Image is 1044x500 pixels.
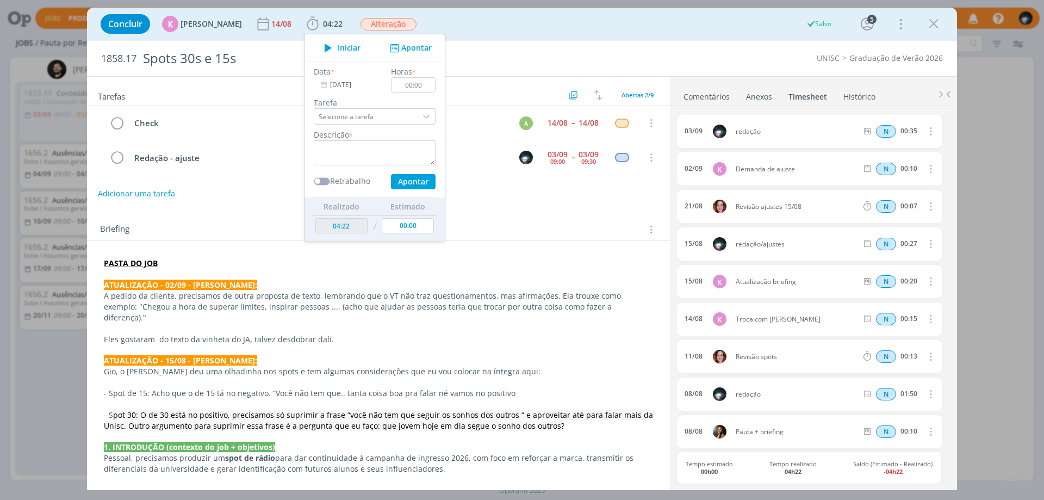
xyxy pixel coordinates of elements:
[330,175,370,187] label: Retrabalho
[518,149,534,165] button: G
[713,425,726,439] img: B
[101,14,150,34] button: Concluir
[713,275,726,288] div: K
[323,18,343,29] span: 04:22
[104,334,653,345] p: Eles gostaram do texto da vinheta do JA, talvez desdobrar dali.
[876,275,896,288] span: N
[104,442,275,452] strong: 1. INTRODUÇÃO (contexto do job + objetivos)
[360,17,417,31] button: Alteração
[900,353,917,360] div: 00:13
[686,460,733,474] span: Tempo estimado
[104,410,653,431] p: - S
[731,429,861,435] span: Pauta + briefing
[876,200,896,213] div: Horas normais
[900,390,917,398] div: 01:50
[518,115,534,131] button: A
[550,158,565,164] div: 09:00
[579,119,599,127] div: 14/08
[519,151,533,164] img: G
[271,20,294,28] div: 14/08
[900,428,917,435] div: 00:10
[139,45,588,72] div: Spots 30s e 15s
[900,127,917,135] div: 00:35
[314,66,331,77] label: Data
[843,87,876,102] a: Histórico
[683,87,730,102] a: Comentários
[806,19,831,29] div: Salvo
[104,355,257,366] strong: ATUALIZAÇÃO - 15/08 - [PERSON_NAME]:
[338,44,361,52] span: Iniciar
[685,390,703,398] div: 08/08
[876,350,896,363] span: N
[685,277,703,285] div: 15/08
[304,15,345,33] button: 04:22
[713,387,726,401] img: G
[104,366,653,377] p: Gio, o [PERSON_NAME] deu uma olhadinha nos spots e tem algumas considerações que eu vou colocar n...
[129,151,509,165] div: Redação - ajuste
[876,163,896,175] span: N
[594,90,602,100] img: arrow-down-up.svg
[853,460,933,474] span: Saldo (Estimado - Realizado)
[571,119,575,127] span: --
[379,197,437,215] th: Estimado
[685,428,703,435] div: 08/08
[876,425,896,438] div: Horas normais
[900,165,917,172] div: 00:10
[101,53,136,65] span: 1858.17
[859,15,876,33] button: 5
[104,258,158,268] strong: PASTA DO JOB
[391,174,436,189] button: Apontar
[785,467,801,476] b: 04h22
[181,20,242,28] span: [PERSON_NAME]
[104,453,653,474] p: Pessoal, precisamos produzir um para dar continuidade à campanha de ingresso 2026, com foco em re...
[817,53,840,63] a: UNISC
[104,280,257,290] strong: ATUALIZAÇÃO - 02/09 - [PERSON_NAME]:
[685,315,703,323] div: 14/08
[876,163,896,175] div: Horas normais
[370,215,380,238] td: /
[685,165,703,172] div: 02/09
[769,460,817,474] span: Tempo realizado
[876,275,896,288] div: Horas normais
[788,87,828,102] a: Timesheet
[876,425,896,438] span: N
[900,202,917,210] div: 00:07
[313,197,370,215] th: Realizado
[304,34,445,242] ul: 04:22
[108,20,142,28] span: Concluir
[876,313,896,325] div: Horas normais
[876,313,896,325] span: N
[731,166,861,172] span: Demanda de ajuste
[713,162,726,176] div: K
[731,241,861,248] span: redação/ajustes
[314,129,349,140] label: Descrição
[876,125,896,138] div: Horas normais
[884,467,903,476] b: -04h22
[900,277,917,285] div: 00:20
[314,97,436,108] label: Tarefa
[900,315,917,323] div: 00:15
[876,238,896,250] div: Horas normais
[579,151,599,158] div: 03/09
[622,91,654,99] span: Abertas 2/9
[104,410,655,431] span: pot 30: O de 30 está no positivo, precisamos só suprimir a frase “você não tem que seguir os sonh...
[104,388,653,399] p: - Spot de 15: Acho que o de 15 tá no negativo. “Você não tem que.. tanta coisa boa pra falar né v...
[87,8,957,490] div: dialog
[900,240,917,248] div: 00:27
[731,354,861,360] span: Revisão spots
[97,184,176,203] button: Adicionar uma tarefa
[571,153,575,161] span: --
[162,16,242,32] button: K[PERSON_NAME]
[685,127,703,135] div: 03/09
[104,291,653,323] p: A pedido da cliente, precisamos de outra proposta de texto, lembrando que o VT não traz questiona...
[713,350,726,363] img: B
[849,53,943,63] a: Graduação de Verão 2026
[876,388,896,400] span: N
[519,116,533,130] div: A
[876,388,896,400] div: Horas normais
[713,200,726,213] img: B
[731,203,861,210] span: Revisão ajustes 15/08
[713,237,726,251] img: G
[731,391,861,398] span: redação
[731,316,861,323] span: Troca com [PERSON_NAME]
